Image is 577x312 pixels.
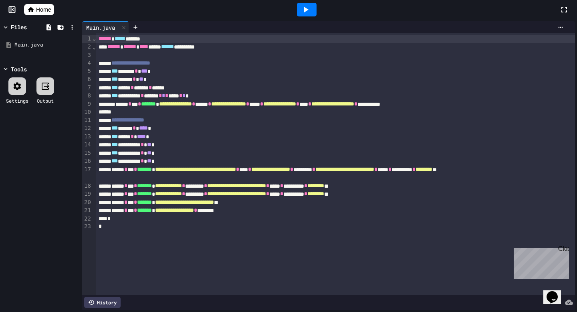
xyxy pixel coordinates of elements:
[82,84,92,92] div: 7
[543,280,569,304] iframe: chat widget
[82,100,92,108] div: 9
[82,166,92,182] div: 17
[82,223,92,231] div: 23
[82,108,92,116] div: 10
[82,116,92,124] div: 11
[3,3,55,51] div: Chat with us now!Close
[11,65,27,73] div: Tools
[37,97,54,104] div: Output
[82,67,92,75] div: 5
[92,44,96,50] span: Fold line
[82,43,92,51] div: 2
[510,245,569,279] iframe: chat widget
[24,4,54,15] a: Home
[82,157,92,165] div: 16
[82,51,92,59] div: 3
[82,35,92,43] div: 1
[82,124,92,132] div: 12
[36,6,51,14] span: Home
[14,41,77,49] div: Main.java
[82,215,92,223] div: 22
[82,59,92,67] div: 4
[92,35,96,42] span: Fold line
[82,199,92,207] div: 20
[82,75,92,83] div: 6
[82,182,92,190] div: 18
[82,149,92,157] div: 15
[82,133,92,141] div: 13
[82,21,129,33] div: Main.java
[82,92,92,100] div: 8
[82,190,92,198] div: 19
[82,207,92,215] div: 21
[84,297,121,308] div: History
[11,23,27,31] div: Files
[82,141,92,149] div: 14
[6,97,28,104] div: Settings
[82,23,119,32] div: Main.java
